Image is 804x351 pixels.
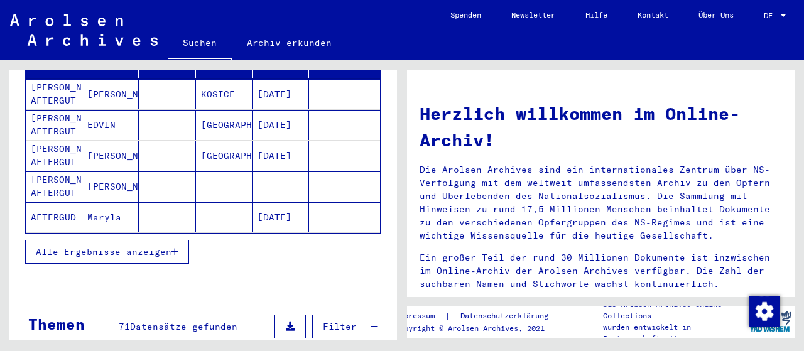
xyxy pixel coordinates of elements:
a: Suchen [168,28,232,60]
span: Filter [323,321,357,332]
mat-cell: Maryla [82,202,139,232]
a: Archiv erkunden [232,28,347,58]
p: Die Arolsen Archives Online-Collections [603,299,746,321]
p: wurden entwickelt in Partnerschaft mit [603,321,746,344]
span: DE [764,11,778,20]
mat-cell: [DATE] [253,110,309,140]
mat-cell: [PERSON_NAME] [82,79,139,109]
p: Copyright © Arolsen Archives, 2021 [395,323,563,334]
div: | [395,310,563,323]
mat-cell: AFTERGUD [26,202,82,232]
span: Datensätze gefunden [130,321,237,332]
p: Ein großer Teil der rund 30 Millionen Dokumente ist inzwischen im Online-Archiv der Arolsen Archi... [420,251,782,291]
a: Impressum [395,310,445,323]
a: Datenschutzerklärung [450,310,563,323]
mat-cell: [PERSON_NAME] AFTERGUT [26,171,82,202]
mat-cell: [PERSON_NAME] AFTERGUT [26,141,82,171]
span: Alle Ergebnisse anzeigen [36,246,171,257]
mat-cell: [GEOGRAPHIC_DATA] [196,141,253,171]
div: Themen [28,313,85,335]
div: Zustimmung ändern [749,296,779,326]
mat-cell: [PERSON_NAME] AFTERGUT [26,79,82,109]
mat-cell: [PERSON_NAME] [82,171,139,202]
mat-cell: [PERSON_NAME] AFTERGUT [26,110,82,140]
img: yv_logo.png [747,306,794,337]
img: Zustimmung ändern [749,296,780,327]
mat-cell: [DATE] [253,202,309,232]
p: Die Arolsen Archives sind ein internationales Zentrum über NS-Verfolgung mit dem weltweit umfasse... [420,163,782,242]
h1: Herzlich willkommen im Online-Archiv! [420,100,782,153]
mat-cell: [PERSON_NAME] [82,141,139,171]
button: Alle Ergebnisse anzeigen [25,240,189,264]
button: Filter [312,315,367,338]
mat-cell: [DATE] [253,79,309,109]
mat-cell: [DATE] [253,141,309,171]
img: Arolsen_neg.svg [10,14,158,46]
mat-cell: [GEOGRAPHIC_DATA] [196,110,253,140]
span: 71 [119,321,130,332]
mat-cell: EDVIN [82,110,139,140]
mat-cell: KOSICE [196,79,253,109]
